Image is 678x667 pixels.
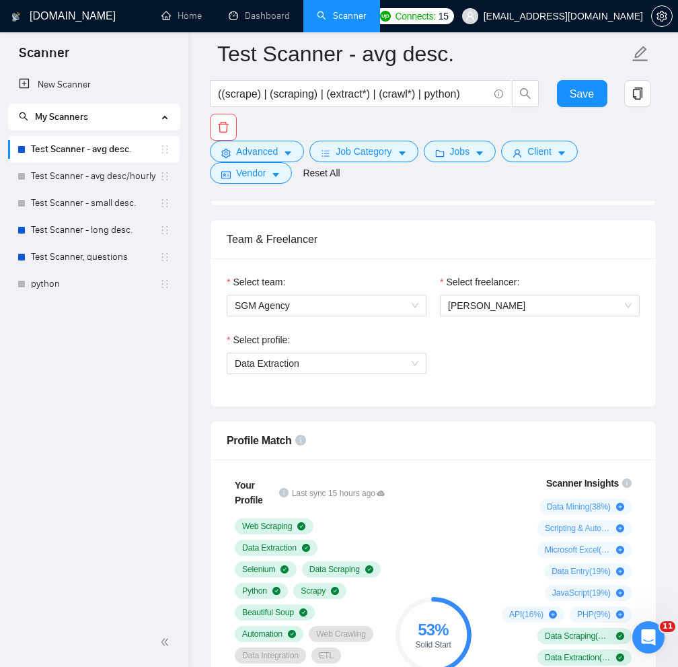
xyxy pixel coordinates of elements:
span: [PERSON_NAME] [448,300,525,311]
a: searchScanner [317,10,367,22]
a: Test Scanner - long desc. [31,217,159,244]
button: folderJobscaret-down [424,141,496,162]
span: holder [159,252,170,262]
span: Data Extraction ( 62 %) [545,652,611,663]
a: dashboardDashboard [229,10,290,22]
span: info-circle [622,479,632,488]
button: copy [624,80,651,107]
span: check-circle [297,522,305,530]
span: Scanner Insights [546,479,619,488]
span: info-circle [279,488,289,497]
a: python [31,271,159,297]
span: Web Crawling [316,629,366,639]
input: Search Freelance Jobs... [218,85,488,102]
span: Microsoft Excel ( 21 %) [545,545,611,555]
span: caret-down [557,148,566,158]
input: Scanner name... [217,37,629,71]
label: Select freelancer: [440,275,519,289]
button: settingAdvancedcaret-down [210,141,304,162]
span: API ( 16 %) [509,609,543,620]
button: search [512,80,539,107]
span: Connects: [395,9,435,24]
span: caret-down [398,148,407,158]
span: caret-down [475,148,484,158]
span: plus-circle [616,524,624,532]
img: upwork-logo.png [380,11,391,22]
li: Test Scanner - long desc. [8,217,180,244]
span: copy [625,87,650,100]
span: folder [435,148,445,158]
span: info-circle [494,90,503,98]
span: 11 [660,621,675,632]
span: holder [159,144,170,155]
span: search [513,87,538,100]
span: Python [242,586,267,596]
span: Vendor [236,166,266,180]
span: check-circle [302,544,310,552]
iframe: Intercom live chat [632,621,665,654]
span: Jobs [450,144,470,159]
span: Select profile: [233,332,290,347]
span: Scanner [8,43,80,71]
span: Selenium [242,564,275,575]
span: Web Scraping [242,521,292,532]
span: check-circle [288,630,296,638]
span: check-circle [272,587,280,595]
li: Test Scanner - avg desc. [8,136,180,163]
span: SGM Agency [235,295,418,316]
span: delete [211,121,236,133]
span: Advanced [236,144,278,159]
span: My Scanners [35,111,88,122]
a: setting [651,11,673,22]
span: caret-down [271,170,280,180]
span: Data Scraping [309,564,360,575]
span: user [513,148,522,158]
span: bars [321,148,330,158]
span: plus-circle [549,610,557,619]
span: JavaScript ( 19 %) [552,588,611,598]
button: Save [557,80,607,107]
span: 15 [439,9,449,24]
span: Data Mining ( 38 %) [547,501,611,512]
li: python [8,271,180,297]
span: info-circle [295,435,306,446]
span: edit [632,45,649,63]
a: homeHome [161,10,202,22]
span: Automation [242,629,282,639]
span: plus-circle [616,610,624,619]
span: Data Extraction [235,358,299,369]
span: Job Category [336,144,391,159]
span: Scrapy [301,586,326,596]
div: Solid Start [396,641,472,649]
span: plus-circle [616,589,624,597]
span: PHP ( 9 %) [577,609,611,620]
span: check-circle [616,654,624,662]
span: Client [527,144,552,159]
span: user [465,11,475,21]
a: Reset All [303,166,340,180]
span: plus-circle [616,503,624,511]
a: Test Scanner - avg desc/hourly [31,163,159,190]
span: caret-down [283,148,293,158]
span: holder [159,171,170,182]
button: barsJob Categorycaret-down [309,141,418,162]
img: logo [11,6,21,28]
span: Data Scraping ( 69 %) [545,631,611,641]
a: Test Scanner - avg desc. [31,136,159,163]
span: plus-circle [616,567,624,575]
li: Test Scanner - avg desc/hourly [8,163,180,190]
li: Test Scanner - small desc. [8,190,180,217]
button: delete [210,114,237,141]
span: double-left [160,635,174,649]
span: check-circle [299,608,307,617]
span: check-circle [280,565,289,573]
span: setting [221,148,231,158]
span: Data Entry ( 19 %) [552,566,611,577]
span: holder [159,225,170,236]
li: Test Scanner, questions [8,244,180,271]
button: setting [651,5,673,27]
span: holder [159,279,170,289]
span: Last sync 15 hours ago [292,487,385,500]
button: userClientcaret-down [501,141,578,162]
span: Scripting & Automation ( 33 %) [545,523,611,534]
